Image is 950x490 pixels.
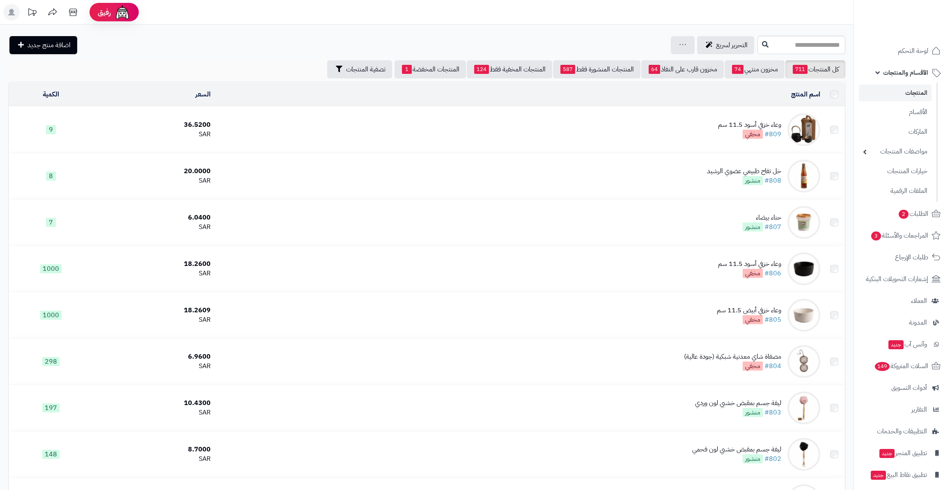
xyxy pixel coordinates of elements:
[725,60,785,78] a: مخزون منتهي74
[402,65,412,74] span: 1
[859,356,945,376] a: السلات المتروكة149
[22,4,42,23] a: تحديثات المنصة
[859,443,945,463] a: تطبيق المتجرجديد
[859,269,945,289] a: إشعارات التحويلات البنكية
[785,60,845,78] a: كل المنتجات711
[859,247,945,267] a: طلبات الإرجاع
[870,230,928,241] span: المراجعات والأسئلة
[787,299,820,332] img: وعاء خزفي أبيض 11.5 سم
[764,361,781,371] a: #804
[791,89,820,99] a: اسم المنتج
[692,445,781,454] div: ليفة جسم بمقبض خشبي لون فحمي
[743,454,763,463] span: منشور
[96,176,211,185] div: SAR
[96,213,211,222] div: 6.0400
[859,85,932,101] a: المنتجات
[899,210,909,219] span: 2
[717,306,781,315] div: وعاء خزفي أبيض 11.5 سم
[560,65,575,74] span: 587
[716,40,748,50] span: التحرير لسريع
[859,182,932,200] a: الملفات الرقمية
[684,352,781,362] div: مصفاة شاي معدنية شبكية (جودة عالية)
[888,339,927,350] span: وآتس آب
[718,120,781,130] div: وعاء خزفي أسود 11.5 سم
[641,60,724,78] a: مخزون قارب على النفاذ64
[28,40,71,50] span: اضافة منتج جديد
[871,471,886,480] span: جديد
[764,268,781,278] a: #806
[114,4,131,21] img: ai-face.png
[870,469,927,481] span: تطبيق نقاط البيع
[891,382,927,394] span: أدوات التسويق
[866,273,928,285] span: إشعارات التحويلات البنكية
[859,163,932,180] a: خيارات المنتجات
[879,447,927,459] span: تطبيق المتجر
[859,313,945,332] a: المدونة
[743,222,763,231] span: منشور
[859,465,945,485] a: تطبيق نقاط البيعجديد
[787,160,820,192] img: خل تفاح طبيعي عضوي الرشيد
[695,398,781,408] div: ليفة جسم بمقبض خشبي لون وردي
[474,65,489,74] span: 124
[909,317,927,328] span: المدونة
[43,89,59,99] a: الكمية
[697,36,754,54] a: التحرير لسريع
[859,421,945,441] a: التطبيقات والخدمات
[879,449,895,458] span: جديد
[898,208,928,220] span: الطلبات
[96,352,211,362] div: 6.9600
[888,340,904,349] span: جديد
[96,120,211,130] div: 36.5200
[743,269,763,278] span: مخفي
[764,129,781,139] a: #809
[871,231,881,240] span: 3
[96,398,211,408] div: 10.4300
[40,264,62,273] span: 1000
[42,450,60,459] span: 148
[764,176,781,185] a: #808
[859,226,945,245] a: المراجعات والأسئلة3
[46,172,56,181] span: 8
[743,315,763,324] span: مخفي
[787,345,820,378] img: مصفاة شاي معدنية شبكية (جودة عالية)
[787,392,820,424] img: ليفة جسم بمقبض خشبي لون وردي
[911,295,927,307] span: العملاء
[42,357,60,366] span: 298
[875,362,890,371] span: 149
[859,400,945,419] a: التقارير
[743,408,763,417] span: منشور
[859,334,945,354] a: وآتس آبجديد
[859,378,945,398] a: أدوات التسويق
[743,362,763,371] span: مخفي
[96,408,211,417] div: SAR
[718,259,781,269] div: وعاء خزفي أسود 11.5 سم
[743,130,763,139] span: مخفي
[98,7,111,17] span: رفيق
[96,130,211,139] div: SAR
[859,291,945,311] a: العملاء
[96,167,211,176] div: 20.0000
[898,45,928,57] span: لوحة التحكم
[96,454,211,464] div: SAR
[346,64,386,74] span: تصفية المنتجات
[96,269,211,278] div: SAR
[764,454,781,464] a: #802
[96,306,211,315] div: 18.2609
[787,438,820,471] img: ليفة جسم بمقبض خشبي لون فحمي
[859,41,945,61] a: لوحة التحكم
[743,213,781,222] div: حناء بيضاء
[395,60,466,78] a: المنتجات المخفضة1
[859,103,932,121] a: الأقسام
[877,426,927,437] span: التطبيقات والخدمات
[764,222,781,232] a: #807
[327,60,392,78] button: تصفية المنتجات
[96,315,211,325] div: SAR
[46,125,56,134] span: 9
[911,404,927,415] span: التقارير
[859,143,932,160] a: مواصفات المنتجات
[46,218,56,227] span: 7
[732,65,743,74] span: 74
[467,60,552,78] a: المنتجات المخفية فقط124
[764,315,781,325] a: #805
[895,252,928,263] span: طلبات الإرجاع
